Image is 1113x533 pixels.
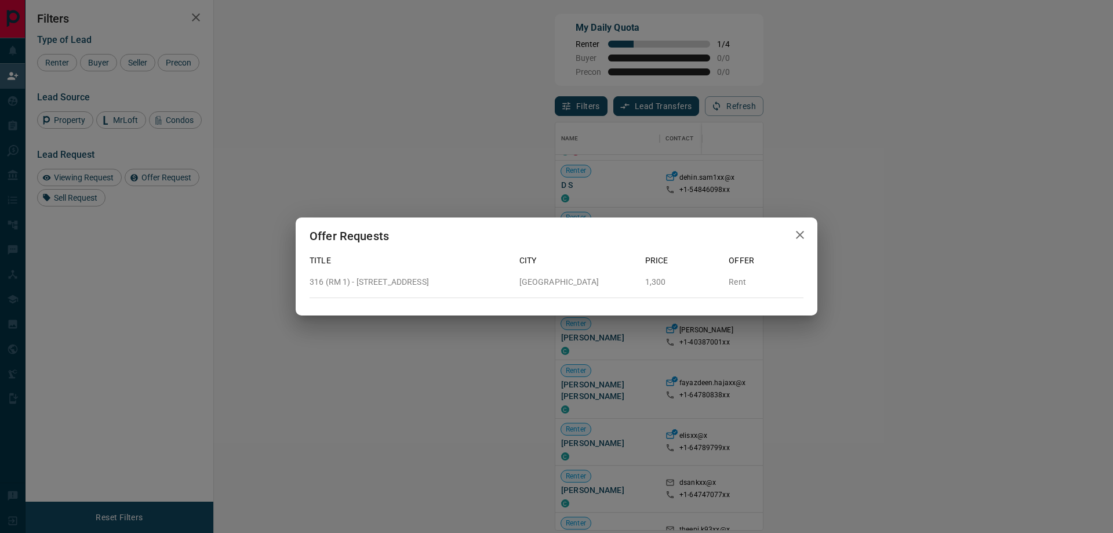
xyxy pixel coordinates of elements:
p: Price [645,255,720,267]
p: Title [310,255,510,267]
p: 316 (RM 1) - [STREET_ADDRESS] [310,276,510,288]
p: [GEOGRAPHIC_DATA] [519,276,636,288]
p: 1,300 [645,276,720,288]
p: Offer [729,255,803,267]
p: Rent [729,276,803,288]
p: City [519,255,636,267]
h2: Offer Requests [296,217,403,255]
